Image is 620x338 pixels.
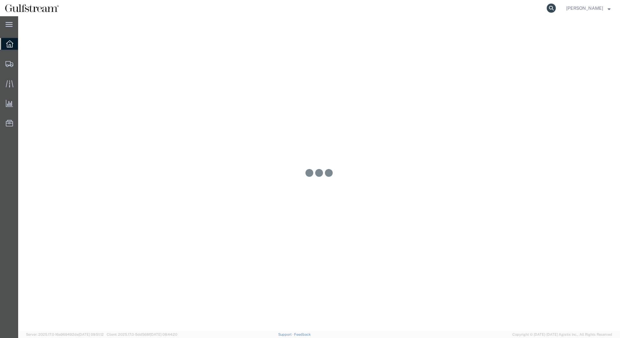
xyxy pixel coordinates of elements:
[78,332,104,336] span: [DATE] 09:51:12
[5,3,59,13] img: logo
[294,332,311,336] a: Feedback
[107,332,177,336] span: Client: 2025.17.0-5dd568f
[278,332,294,336] a: Support
[26,332,104,336] span: Server: 2025.17.0-16a969492de
[150,332,177,336] span: [DATE] 08:44:20
[512,332,612,337] span: Copyright © [DATE]-[DATE] Agistix Inc., All Rights Reserved
[566,4,611,12] button: [PERSON_NAME]
[566,5,603,12] span: Chase Cameron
